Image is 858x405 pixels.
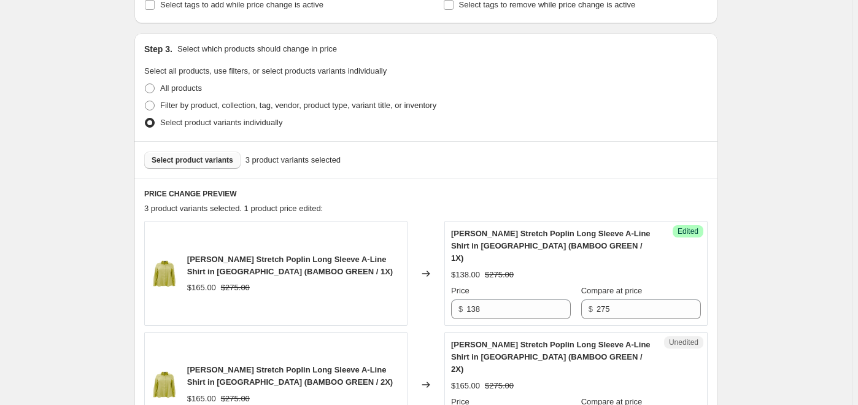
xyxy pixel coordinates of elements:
span: 3 product variants selected [245,154,341,166]
strike: $275.00 [221,282,250,294]
h2: Step 3. [144,43,172,55]
span: [PERSON_NAME] Stretch Poplin Long Sleeve A-Line Shirt in [GEOGRAPHIC_DATA] (BAMBOO GREEN / 2X) [451,340,651,374]
div: $165.00 [187,393,216,405]
strike: $275.00 [221,393,250,405]
span: Select product variants individually [160,118,282,127]
span: Select all products, use filters, or select products variants individually [144,66,387,75]
div: $165.00 [187,282,216,294]
strike: $275.00 [485,269,514,281]
span: $ [458,304,463,314]
img: 25S8527-26_F_BK_9edafa3d-2865-416a-8384-ab86bd1184cb_80x.jpg [151,255,177,292]
span: [PERSON_NAME] Stretch Poplin Long Sleeve A-Line Shirt in [GEOGRAPHIC_DATA] (BAMBOO GREEN / 2X) [187,365,393,387]
span: Unedited [669,337,698,347]
span: Edited [678,226,698,236]
span: Price [451,286,470,295]
div: $165.00 [451,380,480,392]
span: All products [160,83,202,93]
span: 3 product variants selected. 1 product price edited: [144,204,323,213]
span: Filter by product, collection, tag, vendor, product type, variant title, or inventory [160,101,436,110]
div: $138.00 [451,269,480,281]
span: Select product variants [152,155,233,165]
h6: PRICE CHANGE PREVIEW [144,189,708,199]
strike: $275.00 [485,380,514,392]
p: Select which products should change in price [177,43,337,55]
img: 25S8527-26_F_BK_9edafa3d-2865-416a-8384-ab86bd1184cb_80x.jpg [151,366,177,403]
span: [PERSON_NAME] Stretch Poplin Long Sleeve A-Line Shirt in [GEOGRAPHIC_DATA] (BAMBOO GREEN / 1X) [187,255,393,276]
span: Compare at price [581,286,643,295]
span: $ [589,304,593,314]
button: Select product variants [144,152,241,169]
span: [PERSON_NAME] Stretch Poplin Long Sleeve A-Line Shirt in [GEOGRAPHIC_DATA] (BAMBOO GREEN / 1X) [451,229,651,263]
